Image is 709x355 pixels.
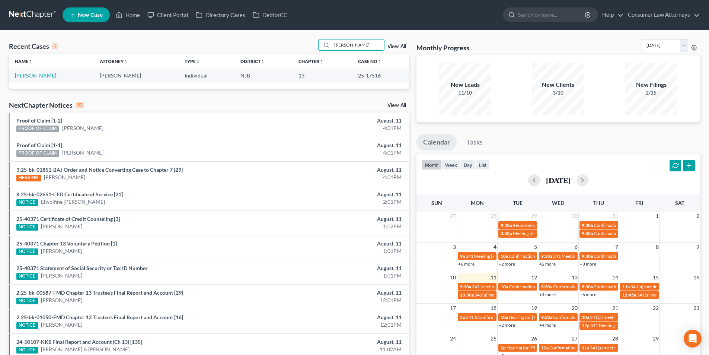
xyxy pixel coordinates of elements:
a: +6 more [458,261,475,267]
span: New Case [78,12,103,18]
span: 10a [501,253,508,259]
span: 3 [452,243,457,251]
span: 26 [530,334,538,343]
h3: Monthly Progress [416,43,469,52]
span: 1 [655,212,660,221]
span: Confirmation Hearing [PERSON_NAME] [553,284,632,289]
div: NOTICE [16,199,38,206]
span: Confirmation Hearing Tin, [GEOGRAPHIC_DATA] [509,284,606,289]
span: Mon [471,200,484,206]
a: Directory Cases [192,8,249,22]
div: 4:01PM [278,124,402,132]
i: unfold_more [377,60,382,64]
span: 341(a) meeting for [PERSON_NAME] [590,345,662,351]
div: 1:01PM [278,272,402,279]
h2: [DATE] [546,176,571,184]
span: Confirmation hearing [PERSON_NAME] [594,284,671,289]
div: 1:01PM [278,247,402,255]
div: August, 11 [278,338,402,346]
span: Sat [675,200,684,206]
a: 3:25-bk-01851-BAJ Order and Notice Converting Case to Chapter 7 [29] [16,167,183,173]
span: 10a [582,314,589,320]
a: +2 more [499,261,515,267]
div: New Leads [439,80,491,89]
span: 12 [530,273,538,282]
span: 2p [501,345,506,351]
a: +4 more [539,292,556,297]
span: 10a [501,314,508,320]
button: month [422,160,442,170]
a: Typeunfold_more [185,58,200,64]
div: August, 11 [278,142,402,149]
span: 5 [533,243,538,251]
span: Confirmation Hearing [PERSON_NAME] [594,253,672,259]
a: [PERSON_NAME] [41,297,82,304]
span: 341 Meeting [PERSON_NAME] [553,253,613,259]
span: 2 [696,212,700,221]
div: August, 11 [278,240,402,247]
a: View All [387,103,406,108]
div: NOTICE [16,248,38,255]
div: August, 11 [278,314,402,321]
span: 28 [490,212,497,221]
span: Fri [635,200,643,206]
span: 9:30a [541,314,552,320]
span: 341 & Confirmation Hearing [PERSON_NAME] [466,314,557,320]
div: August, 11 [278,191,402,198]
div: August, 11 [278,117,402,124]
a: [PERSON_NAME] [15,72,56,79]
span: 8 [655,243,660,251]
div: NextChapter Notices [9,101,84,110]
div: NOTICE [16,273,38,280]
span: 341 Meeting [PERSON_NAME] [466,253,526,259]
span: 3:30p [501,231,512,236]
a: View All [387,44,406,49]
span: 29 [530,212,538,221]
a: Districtunfold_more [240,58,265,64]
span: 28 [611,334,619,343]
a: Chapterunfold_more [298,58,324,64]
div: NOTICE [16,347,38,354]
span: 9 [696,243,700,251]
div: August, 11 [278,289,402,297]
a: 25-40371 Statement of Social Security or Tax ID Number [16,265,148,271]
a: 25-40371 Certificate of Credit Counseling [3] [16,216,120,222]
i: unfold_more [196,60,200,64]
a: Calendar [416,134,457,150]
span: Meeting of Creditors for [PERSON_NAME] [513,231,595,236]
span: 341 Meeting [PERSON_NAME] [PERSON_NAME] [590,323,686,328]
a: Home [112,8,144,22]
a: [PERSON_NAME] & [PERSON_NAME] [41,346,130,353]
a: +2 more [539,261,556,267]
div: NOTICE [16,224,38,231]
a: Proof of Claim [1-2] [16,117,62,124]
a: 8:25-bk-02651-CED Certificate of Service [21] [16,191,123,197]
span: Confirmation Hearing [PERSON_NAME] [594,231,672,236]
span: 11 [490,273,497,282]
span: 9a [460,253,465,259]
div: Recent Cases [9,42,58,51]
button: list [476,160,490,170]
td: NJB [234,69,293,82]
span: 13 [571,273,578,282]
div: PROOF OF CLAIM [16,150,59,157]
span: 14 [611,273,619,282]
span: 341(a) meeting for [PERSON_NAME] [475,292,546,298]
a: [PERSON_NAME] [41,321,82,329]
span: 31 [611,212,619,221]
div: 2:01PM [278,198,402,206]
a: Tasks [460,134,489,150]
div: 11:02AM [278,346,402,353]
span: 9:30a [501,222,512,228]
input: Search by name... [518,8,586,22]
a: 2:25-bk-01050-FMD Chapter 13 Trustee's Final Report and Account [16] [16,314,183,320]
div: 1 [52,43,58,50]
div: 4:01PM [278,174,402,181]
span: 9:30a [582,231,593,236]
a: Case Nounfold_more [358,58,382,64]
span: Wed [552,200,564,206]
span: 341 Meeting [PERSON_NAME] [472,284,532,289]
a: [PERSON_NAME] [44,174,85,181]
i: unfold_more [28,60,33,64]
span: 17 [449,304,457,313]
